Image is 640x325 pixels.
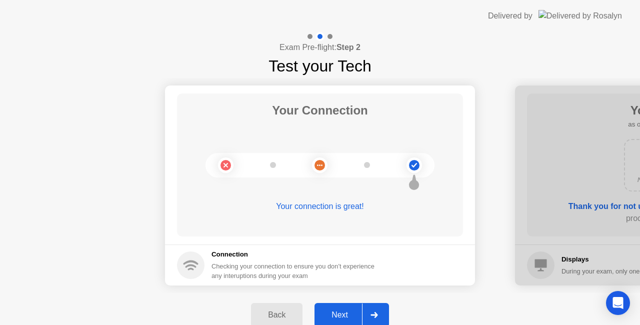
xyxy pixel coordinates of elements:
h4: Exam Pre-flight: [279,41,360,53]
div: Back [254,310,299,319]
div: Your connection is great! [177,200,463,212]
h1: Test your Tech [268,54,371,78]
img: Delivered by Rosalyn [538,10,622,21]
h1: Your Connection [272,101,368,119]
div: Delivered by [488,10,532,22]
div: Next [317,310,362,319]
div: Open Intercom Messenger [606,291,630,315]
div: Checking your connection to ensure you don’t experience any interuptions during your exam [211,261,380,280]
b: Step 2 [336,43,360,51]
h5: Connection [211,249,380,259]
